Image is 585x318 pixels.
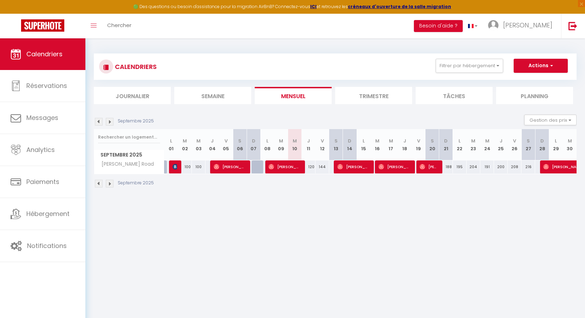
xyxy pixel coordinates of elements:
[94,150,164,160] span: Septembre 2025
[170,138,172,144] abbr: L
[568,138,572,144] abbr: M
[225,138,228,144] abbr: V
[26,113,58,122] span: Messages
[173,160,177,173] span: [PERSON_NAME] d’[PERSON_NAME]
[21,19,64,32] img: Super Booking
[488,20,499,31] img: ...
[102,14,137,38] a: Chercher
[260,129,274,160] th: 08
[183,138,187,144] abbr: M
[467,129,480,160] th: 23
[118,180,154,186] p: Septembre 2025
[174,87,251,104] li: Semaine
[238,138,241,144] abbr: S
[178,160,192,173] div: 100
[113,59,157,75] h3: CALENDRIERS
[521,129,535,160] th: 27
[403,138,406,144] abbr: J
[500,138,502,144] abbr: J
[417,138,420,144] abbr: V
[508,129,521,160] th: 26
[535,129,549,160] th: 28
[425,129,439,160] th: 20
[274,129,288,160] th: 09
[411,129,425,160] th: 19
[453,160,467,173] div: 195
[252,138,255,144] abbr: D
[192,129,206,160] th: 03
[471,138,475,144] abbr: M
[302,160,316,173] div: 120
[555,286,580,313] iframe: Chat
[98,131,160,144] input: Rechercher un logement...
[26,177,59,186] span: Paiements
[494,160,508,173] div: 200
[164,129,178,160] th: 01
[494,129,508,160] th: 25
[266,138,268,144] abbr: L
[279,138,283,144] abbr: M
[389,138,393,144] abbr: M
[540,138,544,144] abbr: D
[485,138,489,144] abbr: M
[496,87,573,104] li: Planning
[211,138,214,144] abbr: J
[568,21,577,30] img: logout
[357,129,370,160] th: 15
[321,138,324,144] abbr: V
[233,129,247,160] th: 06
[118,118,154,125] p: Septembre 2025
[343,129,357,160] th: 14
[219,129,233,160] th: 05
[480,129,494,160] th: 24
[310,4,317,9] a: ICI
[348,4,451,9] a: créneaux d'ouverture de la salle migration
[503,21,552,30] span: [PERSON_NAME]
[206,129,219,160] th: 04
[329,129,343,160] th: 13
[363,138,365,144] abbr: L
[416,87,493,104] li: Tâches
[26,81,67,90] span: Réservations
[255,87,332,104] li: Mensuel
[192,160,206,173] div: 100
[26,145,55,154] span: Analytics
[563,129,577,160] th: 30
[483,14,561,38] a: ... [PERSON_NAME]
[549,129,563,160] th: 29
[513,138,516,144] abbr: V
[524,115,577,125] button: Gestion des prix
[337,160,369,173] span: [PERSON_NAME]
[521,160,535,173] div: 216
[302,129,316,160] th: 11
[94,87,171,104] li: Journalier
[436,59,503,73] button: Filtrer par hébergement
[307,138,310,144] abbr: J
[384,129,398,160] th: 17
[414,20,463,32] button: Besoin d'aide ?
[107,21,131,29] span: Chercher
[514,59,568,73] button: Actions
[293,138,297,144] abbr: M
[375,138,379,144] abbr: M
[316,160,329,173] div: 144
[268,160,300,173] span: [PERSON_NAME]
[527,138,530,144] abbr: S
[508,160,521,173] div: 208
[316,129,329,160] th: 12
[453,129,467,160] th: 22
[370,129,384,160] th: 16
[6,3,27,24] button: Ouvrir le widget de chat LiveChat
[26,209,70,218] span: Hébergement
[196,138,201,144] abbr: M
[348,138,351,144] abbr: D
[480,160,494,173] div: 191
[378,160,410,173] span: [PERSON_NAME]
[420,160,438,173] span: [PERSON_NAME]
[26,50,63,58] span: Calendriers
[431,138,434,144] abbr: S
[439,129,453,160] th: 21
[178,129,192,160] th: 02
